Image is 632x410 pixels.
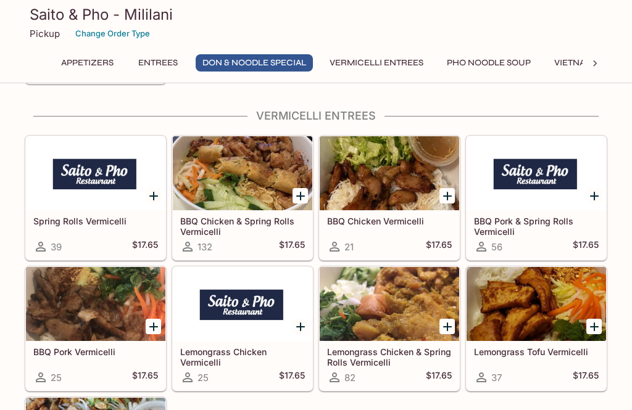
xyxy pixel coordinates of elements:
[25,136,166,260] a: Spring Rolls Vermicelli39$17.65
[146,188,161,203] button: Add Spring Rolls Vermicelli
[474,216,599,236] h5: BBQ Pork & Spring Rolls Vermicelli
[33,216,158,226] h5: Spring Rolls Vermicelli
[30,28,60,39] p: Pickup
[54,54,120,72] button: Appetizers
[319,136,460,260] a: BBQ Chicken Vermicelli21$17.65
[319,266,460,391] a: Lemongrass Chicken & Spring Rolls Vermicelli82$17.65
[180,216,305,236] h5: BBQ Chicken & Spring Rolls Vermicelli
[130,54,186,72] button: Entrees
[70,24,156,43] button: Change Order Type
[172,136,313,260] a: BBQ Chicken & Spring Rolls Vermicelli132$17.65
[25,109,607,123] h4: Vermicelli Entrees
[344,372,355,383] span: 82
[197,372,209,383] span: 25
[323,54,430,72] button: Vermicelli Entrees
[173,267,312,341] div: Lemongrass Chicken Vermicelli
[426,239,452,254] h5: $17.65
[30,5,602,24] h3: Saito & Pho - Mililani
[33,346,158,357] h5: BBQ Pork Vermicelli
[491,372,502,383] span: 37
[26,267,165,341] div: BBQ Pork Vermicelli
[586,319,602,334] button: Add Lemongrass Tofu Vermicelli
[491,241,502,253] span: 56
[51,372,62,383] span: 25
[279,370,305,385] h5: $17.65
[586,188,602,203] button: Add BBQ Pork & Spring Rolls Vermicelli
[320,267,459,341] div: Lemongrass Chicken & Spring Rolls Vermicelli
[51,241,62,253] span: 39
[320,136,459,210] div: BBQ Chicken Vermicelli
[173,136,312,210] div: BBQ Chicken & Spring Rolls Vermicelli
[327,346,452,367] h5: Lemongrass Chicken & Spring Rolls Vermicelli
[279,239,305,254] h5: $17.65
[293,188,308,203] button: Add BBQ Chicken & Spring Rolls Vermicelli
[196,54,313,72] button: Don & Noodle Special
[467,267,606,341] div: Lemongrass Tofu Vermicelli
[26,136,165,210] div: Spring Rolls Vermicelli
[466,136,607,260] a: BBQ Pork & Spring Rolls Vermicelli56$17.65
[132,239,158,254] h5: $17.65
[25,266,166,391] a: BBQ Pork Vermicelli25$17.65
[426,370,452,385] h5: $17.65
[467,136,606,210] div: BBQ Pork & Spring Rolls Vermicelli
[440,54,538,72] button: Pho Noodle Soup
[466,266,607,391] a: Lemongrass Tofu Vermicelli37$17.65
[180,346,305,367] h5: Lemongrass Chicken Vermicelli
[327,216,452,226] h5: BBQ Chicken Vermicelli
[474,346,599,357] h5: Lemongrass Tofu Vermicelli
[344,241,354,253] span: 21
[293,319,308,334] button: Add Lemongrass Chicken Vermicelli
[573,239,599,254] h5: $17.65
[573,370,599,385] h5: $17.65
[172,266,313,391] a: Lemongrass Chicken Vermicelli25$17.65
[197,241,212,253] span: 132
[439,319,455,334] button: Add Lemongrass Chicken & Spring Rolls Vermicelli
[146,319,161,334] button: Add BBQ Pork Vermicelli
[132,370,158,385] h5: $17.65
[439,188,455,203] button: Add BBQ Chicken Vermicelli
